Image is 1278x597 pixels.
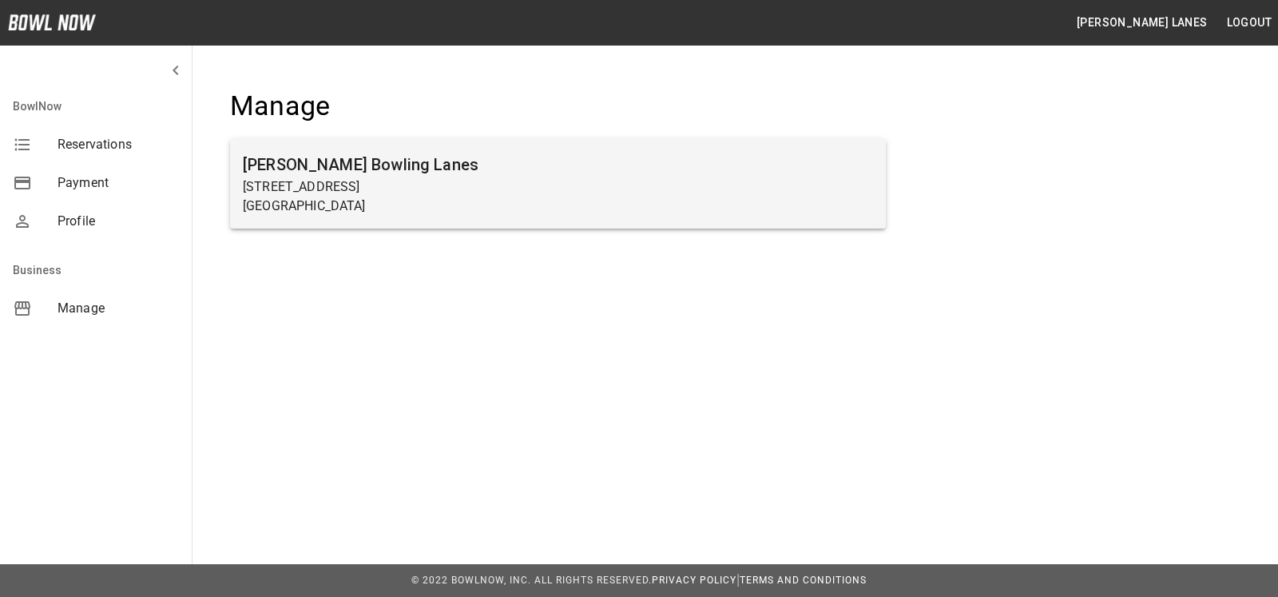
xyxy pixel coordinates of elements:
[243,152,873,177] h6: [PERSON_NAME] Bowling Lanes
[230,90,886,123] h4: Manage
[1070,8,1214,38] button: [PERSON_NAME] Lanes
[740,575,867,586] a: Terms and Conditions
[411,575,652,586] span: © 2022 BowlNow, Inc. All Rights Reserved.
[58,212,179,231] span: Profile
[58,135,179,154] span: Reservations
[243,197,873,216] p: [GEOGRAPHIC_DATA]
[58,299,179,318] span: Manage
[58,173,179,193] span: Payment
[652,575,736,586] a: Privacy Policy
[1220,8,1278,38] button: Logout
[243,177,873,197] p: [STREET_ADDRESS]
[8,14,96,30] img: logo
